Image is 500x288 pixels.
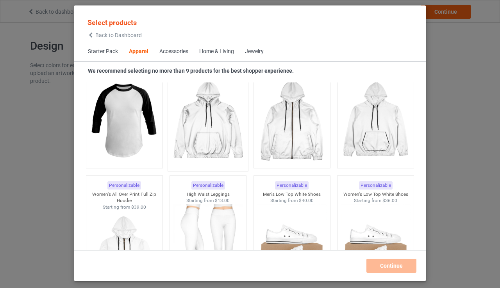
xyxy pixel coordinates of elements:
[299,198,314,203] span: $40.00
[82,42,123,61] span: Starter Pack
[254,197,330,204] div: Starting from
[341,77,411,164] img: regular.jpg
[257,77,327,164] img: regular.jpg
[131,204,146,210] span: $39.00
[170,197,246,204] div: Starting from
[159,48,188,55] div: Accessories
[245,48,264,55] div: Jewelry
[337,197,414,204] div: Starting from
[87,18,137,27] span: Select products
[215,198,230,203] span: $13.00
[191,181,225,190] div: Personalizable
[86,191,162,204] div: Women's All Over Print Full Zip Hoodie
[89,77,159,164] img: regular.jpg
[254,191,330,198] div: Men's Low Top White Shoes
[170,191,246,198] div: High Waist Leggings
[199,48,234,55] div: Home & Living
[359,181,393,190] div: Personalizable
[86,204,162,211] div: Starting from
[107,181,141,190] div: Personalizable
[275,181,309,190] div: Personalizable
[88,68,294,74] strong: We recommend selecting no more than 9 products for the best shopper experience.
[95,32,142,38] span: Back to Dashboard
[382,198,397,203] span: $36.00
[129,48,148,55] div: Apparel
[337,191,414,198] div: Women's Low Top White Shoes
[171,75,245,167] img: regular.jpg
